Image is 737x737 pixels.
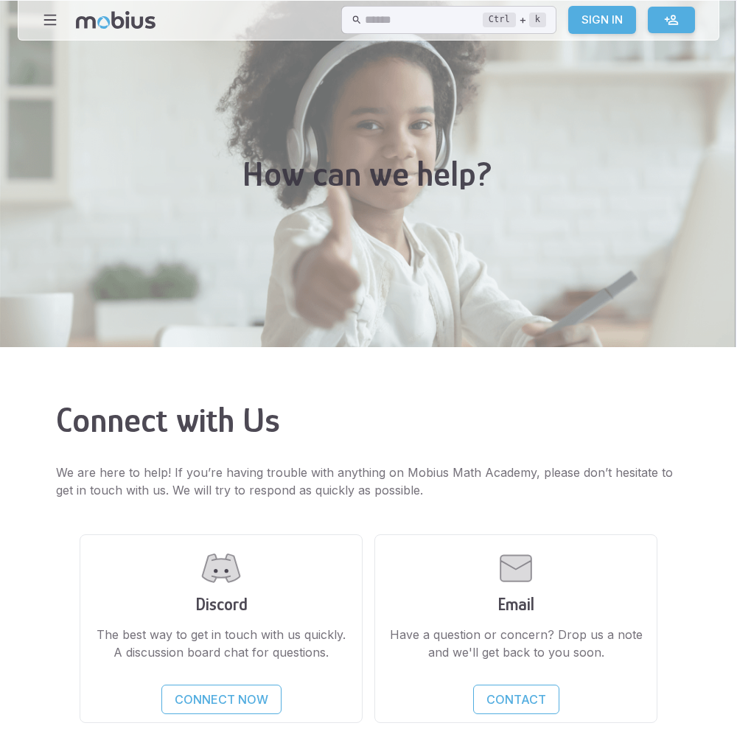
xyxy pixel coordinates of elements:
[387,626,645,661] p: Have a question or concern? Drop us a note and we'll get back to you soon.
[483,11,546,29] div: +
[92,626,350,661] p: The best way to get in touch with us quickly. A discussion board chat for questions.
[568,6,636,34] a: Sign In
[56,464,681,499] p: We are here to help! If you’re having trouble with anything on Mobius Math Academy, please don’t ...
[92,594,350,614] h3: Discord
[529,13,546,27] kbd: k
[486,691,546,708] p: Contact
[483,13,516,27] kbd: Ctrl
[387,594,645,614] h3: Email
[175,691,268,708] p: Connect Now
[56,400,681,440] h2: Connect with Us
[473,685,559,714] a: Contact
[161,685,282,714] a: Connect Now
